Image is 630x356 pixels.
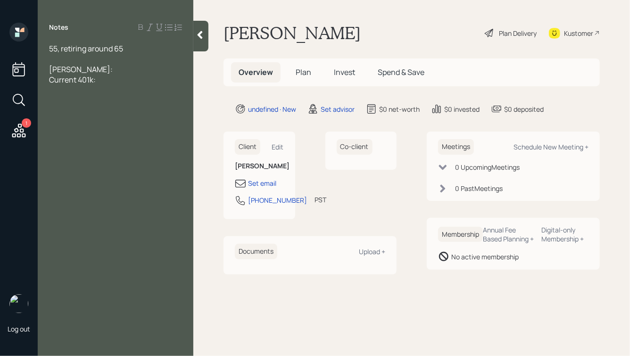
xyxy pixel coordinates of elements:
div: $0 net-worth [379,104,420,114]
img: hunter_neumayer.jpg [9,294,28,313]
div: Kustomer [564,28,593,38]
div: Set advisor [321,104,355,114]
h6: [PERSON_NAME] [235,162,284,170]
h6: Documents [235,244,277,259]
div: Schedule New Meeting + [514,142,589,151]
h6: Co-client [337,139,373,155]
div: 0 Upcoming Meeting s [455,162,520,172]
div: 1 [22,118,31,128]
div: 0 Past Meeting s [455,183,503,193]
h6: Client [235,139,260,155]
span: Invest [334,67,355,77]
span: Spend & Save [378,67,424,77]
div: Digital-only Membership + [542,225,589,243]
div: No active membership [451,252,519,262]
div: Plan Delivery [499,28,537,38]
h6: Membership [438,227,483,242]
span: 55, retiring around 65 [49,43,123,54]
div: Edit [272,142,284,151]
div: [PHONE_NUMBER] [248,195,307,205]
span: Overview [239,67,273,77]
div: Annual Fee Based Planning + [483,225,534,243]
div: Upload + [359,247,385,256]
div: Set email [248,178,276,188]
div: $0 invested [444,104,480,114]
span: Current 401k: [49,75,96,85]
div: Log out [8,324,30,333]
span: [PERSON_NAME]: [49,64,113,75]
div: $0 deposited [504,104,544,114]
h1: [PERSON_NAME] [224,23,361,43]
h6: Meetings [438,139,474,155]
span: Plan [296,67,311,77]
label: Notes [49,23,68,32]
div: PST [315,195,326,205]
div: undefined · New [248,104,296,114]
